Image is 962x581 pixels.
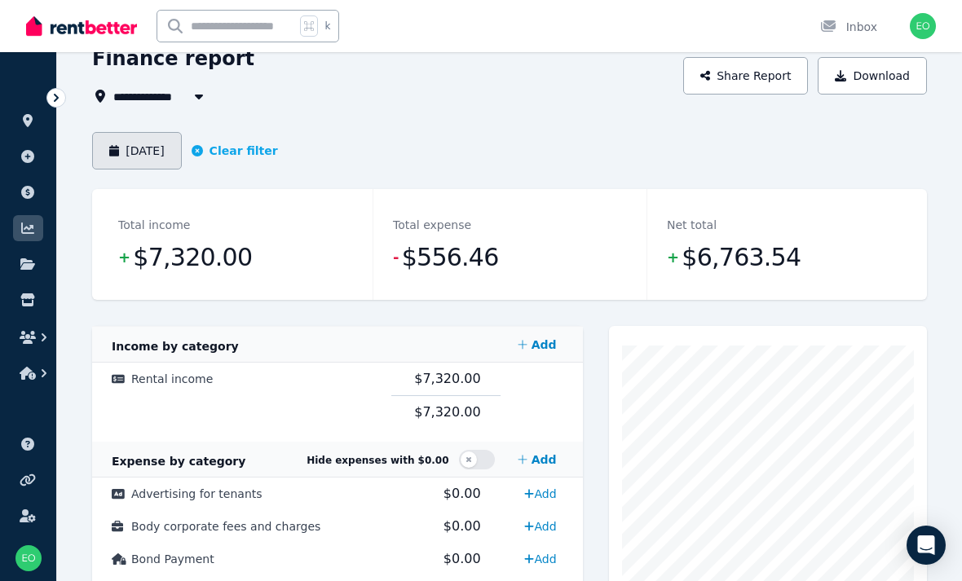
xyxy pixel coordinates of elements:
[112,455,245,468] span: Expense by category
[518,546,563,572] a: Add
[324,20,330,33] span: k
[118,215,190,235] dt: Total income
[393,215,471,235] dt: Total expense
[443,486,481,501] span: $0.00
[92,46,254,72] h1: Finance report
[112,340,239,353] span: Income by category
[131,372,213,385] span: Rental income
[133,241,252,274] span: $7,320.00
[192,143,278,159] button: Clear filter
[682,241,801,274] span: $6,763.54
[907,526,946,565] div: Open Intercom Messenger
[118,246,130,269] span: +
[443,518,481,534] span: $0.00
[820,19,877,35] div: Inbox
[667,246,678,269] span: +
[511,443,563,476] a: Add
[15,545,42,571] img: Emilie Oneill
[667,215,717,235] dt: Net total
[518,481,563,507] a: Add
[818,57,927,95] button: Download
[26,14,137,38] img: RentBetter
[131,552,214,566] span: Bond Payment
[92,132,182,169] button: [DATE]
[518,513,563,539] a: Add
[131,487,263,500] span: Advertising for tenants
[307,455,448,466] span: Hide expenses with $0.00
[131,520,320,533] span: Body corporate fees and charges
[910,13,936,39] img: Emilie Oneill
[402,241,499,274] span: $556.46
[443,551,481,566] span: $0.00
[414,371,480,386] span: $7,320.00
[683,57,809,95] button: Share Report
[511,328,563,361] a: Add
[393,246,399,269] span: -
[414,404,480,420] span: $7,320.00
